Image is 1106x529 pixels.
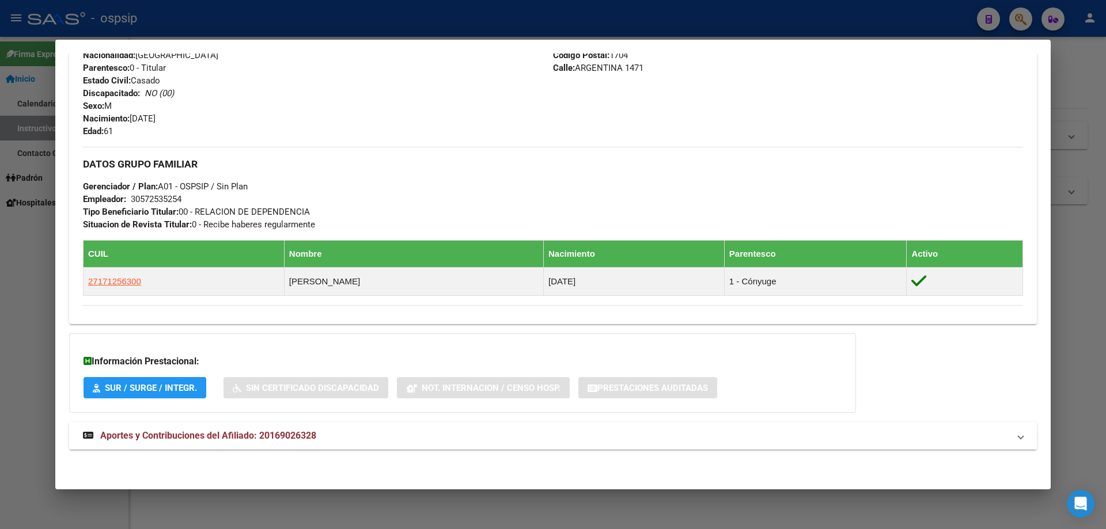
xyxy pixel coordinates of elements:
button: SUR / SURGE / INTEGR. [84,377,206,398]
strong: Discapacitado: [83,88,140,98]
span: Prestaciones Auditadas [597,383,708,393]
h3: DATOS GRUPO FAMILIAR [83,158,1023,170]
div: 30572535254 [131,193,181,205]
strong: Nacionalidad: [83,50,135,60]
span: 0 - Recibe haberes regularmente [83,219,315,230]
span: 00 - RELACION DE DEPENDENCIA [83,207,310,217]
h3: Información Prestacional: [84,355,842,368]
th: Parentesco [724,241,907,268]
div: Open Intercom Messenger [1067,490,1094,517]
span: Casado [83,75,160,86]
button: Prestaciones Auditadas [578,377,717,398]
span: [DATE] [83,113,156,124]
span: Sin Certificado Discapacidad [246,383,379,393]
span: ARGENTINA 1471 [553,63,643,73]
span: M [83,101,112,111]
td: 1 - Cónyuge [724,268,907,296]
th: Activo [907,241,1023,268]
i: NO (00) [145,88,174,98]
strong: Estado Civil: [83,75,131,86]
span: Not. Internacion / Censo Hosp. [422,383,560,393]
strong: Tipo Beneficiario Titular: [83,207,179,217]
strong: Calle: [553,63,575,73]
td: [DATE] [544,268,725,296]
strong: Parentesco: [83,63,130,73]
span: Aportes y Contribuciones del Afiliado: 20169026328 [100,430,316,441]
strong: Situacion de Revista Titular: [83,219,192,230]
td: [PERSON_NAME] [284,268,543,296]
strong: Código Postal: [553,50,609,60]
th: CUIL [84,241,285,268]
strong: Empleador: [83,194,126,204]
span: 1704 [553,50,628,60]
span: 27171256300 [88,276,141,286]
th: Nombre [284,241,543,268]
span: [GEOGRAPHIC_DATA] [83,50,218,60]
button: Not. Internacion / Censo Hosp. [397,377,570,398]
mat-expansion-panel-header: Aportes y Contribuciones del Afiliado: 20169026328 [69,422,1037,450]
span: A01 - OSPSIP / Sin Plan [83,181,248,192]
strong: Gerenciador / Plan: [83,181,158,192]
strong: Nacimiento: [83,113,130,124]
span: 61 [83,126,113,136]
button: Sin Certificado Discapacidad [224,377,388,398]
strong: Edad: [83,126,104,136]
strong: Sexo: [83,101,104,111]
th: Nacimiento [544,241,725,268]
span: 0 - Titular [83,63,166,73]
span: SUR / SURGE / INTEGR. [105,383,197,393]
